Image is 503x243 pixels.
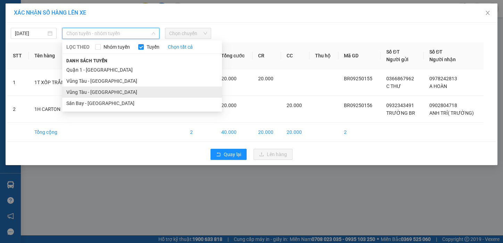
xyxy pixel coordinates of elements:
[151,31,156,35] span: down
[386,83,401,89] span: C THƯ
[29,69,77,96] td: 1T XỐP TRẮNG
[6,6,61,31] div: VP 36 [PERSON_NAME] - Bà Rịa
[287,103,302,108] span: 20.000
[15,30,46,37] input: 11/09/2025
[253,42,281,69] th: CR
[29,96,77,123] td: 1H CARTON
[429,57,456,62] span: Người nhận
[429,110,474,116] span: ANH TRÍ( TRƯỜNG)
[386,103,414,108] span: 0932343491
[344,76,372,81] span: BR09250155
[6,39,61,49] div: 0347284567
[101,43,133,51] span: Nhóm tuyến
[224,151,241,158] span: Quay lại
[7,69,29,96] td: 1
[429,49,443,55] span: Số ĐT
[66,43,90,51] span: LỌC THEO
[344,103,372,108] span: BR09250156
[281,42,310,69] th: CC
[429,76,457,81] span: 0978242813
[216,152,221,157] span: rollback
[6,31,61,39] div: ANH HIẾU
[281,123,310,142] td: 20.000
[14,9,86,16] span: XÁC NHẬN SỐ HÀNG LÊN XE
[429,103,457,108] span: 0902804718
[478,3,497,23] button: Close
[386,57,409,62] span: Người gửi
[386,49,399,55] span: Số ĐT
[7,96,29,123] td: 2
[254,149,292,160] button: uploadLên hàng
[66,7,83,14] span: Nhận:
[429,83,447,89] span: A HOÀN
[184,123,215,142] td: 2
[168,43,193,51] a: Chọn tất cả
[485,10,490,16] span: close
[29,42,77,69] th: Tên hàng
[62,75,222,87] li: Vũng Tàu - [GEOGRAPHIC_DATA]
[66,48,137,56] div: ANH HIẾU
[169,28,207,39] span: Chọn chuyến
[258,76,273,81] span: 20.000
[62,87,222,98] li: Vũng Tàu - [GEOGRAPHIC_DATA]
[216,123,253,142] td: 40.000
[310,42,338,69] th: Thu hộ
[338,42,381,69] th: Mã GD
[221,76,237,81] span: 20.000
[62,98,222,109] li: Sân Bay - [GEOGRAPHIC_DATA]
[62,64,222,75] li: Quận 1 - [GEOGRAPHIC_DATA]
[211,149,247,160] button: rollbackQuay lại
[253,123,281,142] td: 20.000
[29,123,77,142] td: Tổng cộng
[338,123,381,142] td: 2
[62,58,112,64] span: Danh sách tuyến
[144,43,162,51] span: Tuyến
[66,28,155,39] span: Chọn tuyến - nhóm tuyến
[6,7,17,14] span: Gửi:
[7,42,29,69] th: STT
[216,42,253,69] th: Tổng cước
[386,110,415,116] span: TRƯỜNG BR
[386,76,414,81] span: 0366867962
[66,6,137,48] div: VP 18 [PERSON_NAME][GEOGRAPHIC_DATA] - [GEOGRAPHIC_DATA]
[221,103,237,108] span: 20.000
